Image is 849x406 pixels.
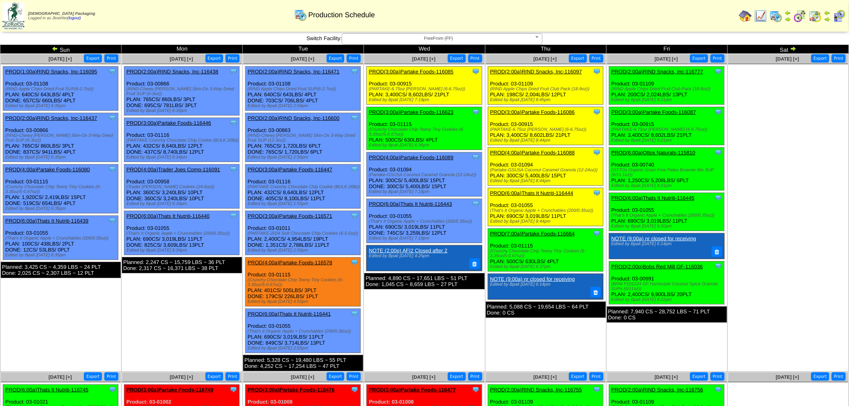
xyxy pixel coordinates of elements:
[248,87,360,91] div: (RIND Apple Chips Dried Fruit SUP(6-2.7oz))
[832,54,846,63] button: Print
[248,299,360,304] div: Edited by Bpali [DATE] 4:50pm
[248,201,360,206] div: Edited by Bpali [DATE] 2:55pm
[714,148,722,156] img: Tooltip
[593,229,601,238] img: Tooltip
[230,119,238,127] img: Tooltip
[611,69,703,75] a: PROD(2:00a)RIND Snacks, Inc-116777
[534,56,557,62] a: [DATE] [+]
[472,108,480,116] img: Tooltip
[611,97,724,102] div: Edited by Bpali [DATE] 9:21pm
[5,166,90,173] a: PROD(4:00a)Partake Foods-116080
[246,67,361,111] div: Product: 03-01108 PLAN: 640CS / 643LBS / 4PLT DONE: 703CS / 706LBS / 4PLT
[67,16,81,20] a: (logout)
[832,372,846,381] button: Print
[607,307,727,323] div: Planned: 7,940 CS ~ 28,752 LBS ~ 71 PLT Done: 0 CS
[225,54,240,63] button: Print
[248,133,360,143] div: (RIND-Chewy [PERSON_NAME] Skin-On 3-Way Dried Fruit SUP (12-3oz))
[611,138,724,143] div: Edited by Bpali [DATE] 9:21pm
[472,67,480,75] img: Tooltip
[108,114,116,122] img: Tooltip
[248,69,339,75] a: PROD(2:00a)RIND Snacks, Inc-116471
[124,67,240,116] div: Product: 03-00866 PLAN: 765CS / 860LBS / 3PLT DONE: 695CS / 781LBS / 3PLT
[347,372,361,381] button: Print
[714,262,722,270] img: Tooltip
[490,69,582,75] a: PROD(2:00a)RIND Snacks, Inc-116097
[246,258,361,307] div: Product: 03-01115 PLAN: 401CS / 505LBS / 3PLT DONE: 179CS / 226LBS / 1PLT
[225,372,240,381] button: Print
[5,133,118,143] div: (RIND-Chewy [PERSON_NAME] Skin-On 3-Way Dried Fruit SUP (6-3oz))
[351,114,359,122] img: Tooltip
[490,150,575,156] a: PROD(4:00a)Partake Foods-116088
[609,67,724,105] div: Product: 03-01109 PLAN: 200CS / 2,024LBS / 13PLT
[412,56,435,62] span: [DATE] [+]
[490,264,603,269] div: Edited by Bpali [DATE] 6:37pm
[248,329,360,334] div: (That's It Organic Apple + Crunchables (200/0.35oz))
[811,54,829,63] button: Export
[606,45,727,54] td: Fri
[0,45,122,54] td: Sun
[490,276,575,282] a: NOTE (9:00a) nr closed for receiving
[611,195,695,201] a: PROD(6:00a)Thats It Nutriti-116445
[589,372,603,381] button: Print
[611,224,724,229] div: Edited by Bpali [DATE] 9:20pm
[52,45,58,52] img: arrowleft.gif
[609,107,724,145] div: Product: 03-00915 PLAN: 3,400CS / 8,602LBS / 21PLT
[776,374,799,380] span: [DATE] [+]
[714,194,722,202] img: Tooltip
[5,253,118,258] div: Edited by Bpali [DATE] 6:35pm
[230,67,238,75] img: Tooltip
[122,45,243,54] td: Mon
[609,148,724,191] div: Product: 03-00740 PLAN: 1,250CS / 5,208LBS / 6PLT
[126,69,218,75] a: PROD(2:00a)RIND Snacks, Inc-116438
[611,87,724,91] div: (RIND Apple Chips Dried Fruit Club Pack (18-9oz))
[126,166,220,173] a: PROD(4:00a)Trader Joes Comp-116091
[369,248,447,254] a: NOTE (2:00p) AFI2 Closed after 2
[126,87,239,96] div: (RIND-Chewy [PERSON_NAME] Skin-On 3-Way Dried Fruit SUP (6-3oz))
[104,54,118,63] button: Print
[248,311,331,317] a: PROD(6:00a)Thats It Nutriti-116441
[126,387,213,393] a: PROD(3:00a)Partake Foods-116749
[611,387,703,393] a: PROD(2:00a)RIND Snacks, Inc-116756
[248,104,360,108] div: Edited by Bpali [DATE] 2:56pm
[593,67,601,75] img: Tooltip
[714,67,722,75] img: Tooltip
[291,374,314,380] a: [DATE] [+]
[611,282,724,291] div: (BRM P101224 GF Homestyle Coconut Spice Granola SUPs (6/11oz))
[248,115,339,121] a: PROD(2:00a)RIND Snacks, Inc-116600
[367,199,482,243] div: Product: 03-01055 PLAN: 690CS / 3,019LBS / 11PLT DONE: 745CS / 3,259LBS / 12PLT
[824,10,831,16] img: arrowleft.gif
[412,374,435,380] a: [DATE] [+]
[369,387,456,393] a: PROD(3:00a)Partake Foods-116477
[3,164,118,213] div: Product: 03-01115 PLAN: 1,920CS / 2,419LBS / 15PLT DONE: 519CS / 654LBS / 4PLT
[369,219,481,224] div: (That's It Organic Apple + Crunchables (200/0.35oz))
[5,115,97,121] a: PROD(2:00a)RIND Snacks, Inc-116437
[611,183,724,188] div: Edited by Bpali [DATE] 9:21pm
[369,154,453,160] a: PROD(4:00a)Partake Foods-116089
[472,386,480,394] img: Tooltip
[794,10,806,22] img: calendarblend.gif
[490,109,575,115] a: PROD(3:00a)Partake Foods-116086
[108,165,116,173] img: Tooltip
[246,164,361,209] div: Product: 03-01116 PLAN: 432CS / 8,640LBS / 12PLT DONE: 405CS / 8,100LBS / 11PLT
[294,8,307,21] img: calendarprod.gif
[655,374,678,380] a: [DATE] [+]
[49,374,72,380] a: [DATE] [+]
[327,54,345,63] button: Export
[714,386,722,394] img: Tooltip
[170,56,193,62] span: [DATE] [+]
[569,372,587,381] button: Export
[246,211,361,255] div: Product: 03-01011 PLAN: 2,400CS / 4,954LBS / 19PLT DONE: 1,351CS / 2,788LBS / 11PLT
[611,264,703,270] a: PROD(2:00p)Bobs Red Mill GF-116036
[5,206,118,211] div: Edited by Bpali [DATE] 6:35pm
[490,231,575,237] a: PROD(7:00a)Partake Foods-116664
[369,97,481,102] div: Edited by Bpali [DATE] 7:19pm
[770,10,782,22] img: calendarprod.gif
[490,168,603,173] div: (Partake-GSUSA Coconut Caramel Granola (12-24oz))
[785,10,791,16] img: arrowleft.gif
[124,211,240,255] div: Product: 03-01055 PLAN: 690CS / 3,019LBS / 11PLT DONE: 825CS / 3,609LBS / 13PLT
[122,257,242,273] div: Planned: 2,247 CS ~ 15,759 LBS ~ 36 PLT Done: 2,317 CS ~ 16,371 LBS ~ 38 PLT
[126,108,239,113] div: Edited by Bpali [DATE] 6:35pm
[609,193,724,231] div: Product: 03-01055 PLAN: 690CS / 3,019LBS / 11PLT
[243,355,363,371] div: Planned: 5,328 CS ~ 19,480 LBS ~ 55 PLT Done: 4,252 CS ~ 17,254 LBS ~ 47 PLT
